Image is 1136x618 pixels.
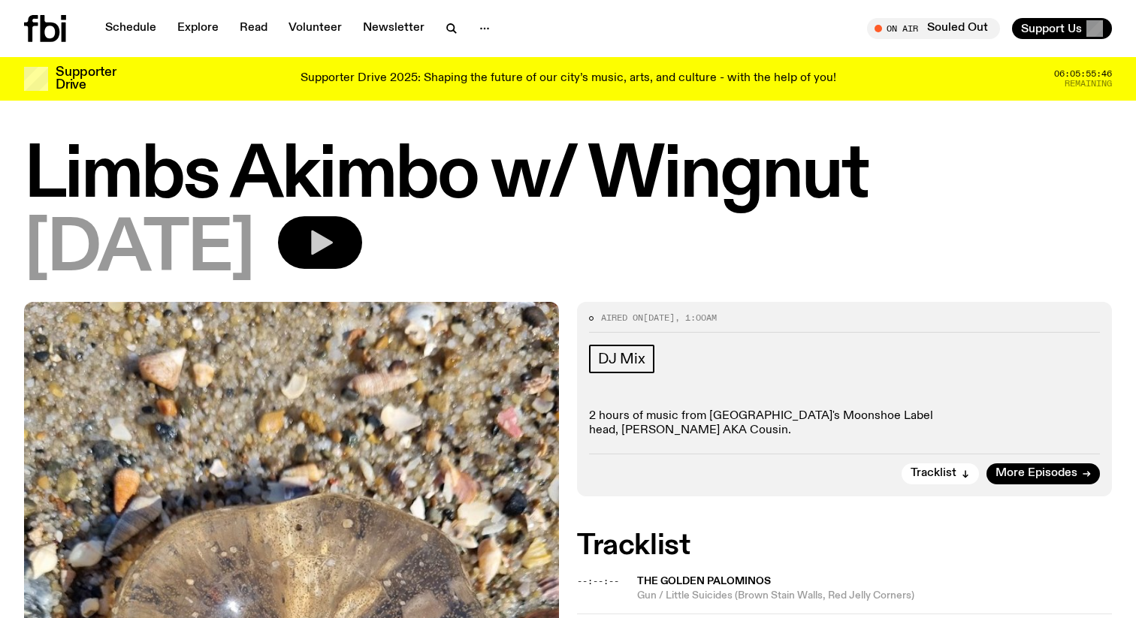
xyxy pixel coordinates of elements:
a: Explore [168,18,228,39]
p: Supporter Drive 2025: Shaping the future of our city’s music, arts, and culture - with the help o... [301,72,836,86]
a: More Episodes [986,463,1100,484]
span: Aired on [601,312,643,324]
a: Newsletter [354,18,434,39]
span: Remaining [1065,80,1112,88]
span: Tracklist [911,468,956,479]
a: Schedule [96,18,165,39]
span: The Golden Palominos [637,576,771,586]
span: Gun / Little Suicides (Brown Stain Walls, Red Jelly Corners) [637,589,1112,603]
span: --:--:-- [577,575,619,587]
button: Support Us [1012,18,1112,39]
span: [DATE] [24,216,254,284]
a: Volunteer [279,18,351,39]
h1: Limbs Akimbo w/ Wingnut [24,143,1112,210]
button: On AirSouled Out [867,18,1000,39]
a: DJ Mix [589,345,654,373]
h2: Tracklist [577,532,1112,559]
span: , 1:00am [675,312,717,324]
span: 06:05:55:46 [1054,70,1112,78]
span: DJ Mix [598,351,645,367]
a: Read [231,18,276,39]
button: Tracklist [902,463,979,484]
span: More Episodes [996,468,1077,479]
p: 2 hours of music from [GEOGRAPHIC_DATA]'s Moonshoe Label head, [PERSON_NAME] AKA Cousin. [589,409,1100,438]
span: Support Us [1021,22,1082,35]
span: [DATE] [643,312,675,324]
h3: Supporter Drive [56,66,116,92]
